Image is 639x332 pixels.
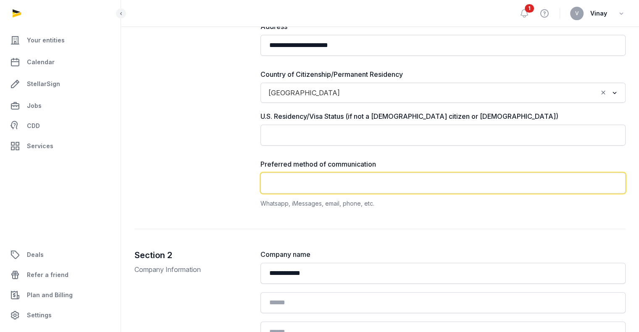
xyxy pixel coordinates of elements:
span: Refer a friend [27,270,68,280]
span: Plan and Billing [27,290,73,300]
span: Deals [27,250,44,260]
a: StellarSign [7,74,114,94]
label: Company name [260,249,626,259]
span: Your entities [27,35,65,45]
a: Services [7,136,114,156]
span: [GEOGRAPHIC_DATA] [266,87,342,99]
label: Country of Citizenship/Permanent Residency [260,69,626,79]
input: Search for option [344,87,597,99]
a: Settings [7,305,114,325]
span: Jobs [27,101,42,111]
iframe: Chat Widget [488,235,639,332]
a: CDD [7,118,114,134]
a: Jobs [7,96,114,116]
button: Clear Selected [600,87,607,99]
a: Deals [7,245,114,265]
span: V [575,11,579,16]
a: Calendar [7,52,114,72]
a: Refer a friend [7,265,114,285]
div: Whatsapp, iMessages, email, phone, etc. [260,199,626,209]
span: Vinay [590,8,607,18]
a: Your entities [7,30,114,50]
label: U.S. Residency/Visa Status (if not a [DEMOGRAPHIC_DATA] citizen or [DEMOGRAPHIC_DATA]) [260,111,626,121]
button: V [570,7,584,20]
label: Preferred method of communication [260,159,626,169]
span: 1 [525,4,534,13]
span: Settings [27,310,52,320]
div: Search for option [265,85,621,100]
span: Calendar [27,57,55,67]
span: StellarSign [27,79,60,89]
span: Services [27,141,53,151]
h2: Section 2 [134,249,247,261]
p: Company Information [134,264,247,274]
a: Plan and Billing [7,285,114,305]
span: CDD [27,121,40,131]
